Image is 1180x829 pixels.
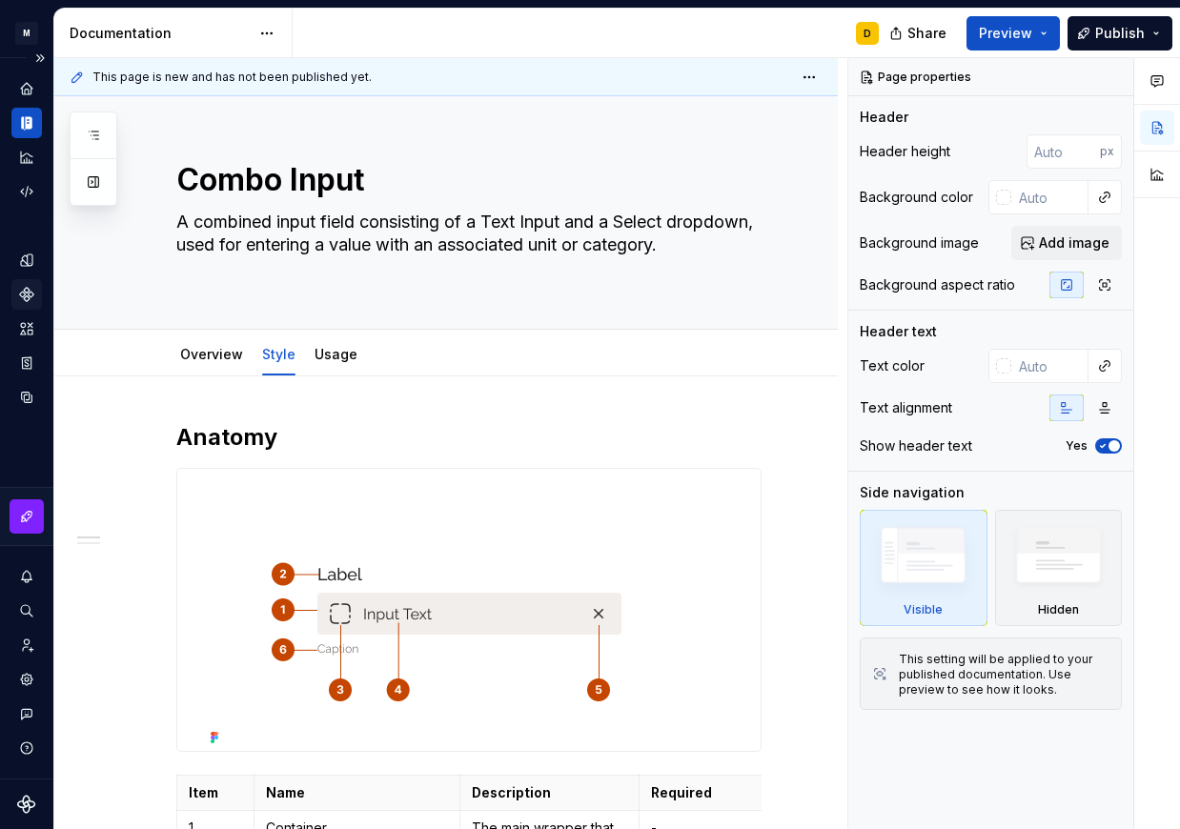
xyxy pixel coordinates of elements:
[173,207,758,283] textarea: A combined input field consisting of a Text Input and a Select dropdown, used for entering a valu...
[864,26,871,41] div: D
[860,188,973,207] div: Background color
[11,348,42,378] a: Storybook stories
[860,275,1015,294] div: Background aspect ratio
[995,510,1123,626] div: Hidden
[1027,134,1100,169] input: Auto
[11,630,42,660] a: Invite team
[11,176,42,207] a: Code automation
[899,652,1109,698] div: This setting will be applied to your published documentation. Use preview to see how it looks.
[11,279,42,310] a: Components
[254,334,303,374] div: Style
[70,24,250,43] div: Documentation
[203,469,736,751] img: 708644e3-89e5-41cb-9cd7-5fe0ea6f6275.png
[11,382,42,413] a: Data sources
[262,346,295,362] a: Style
[11,245,42,275] a: Design tokens
[1011,180,1088,214] input: Auto
[860,108,908,127] div: Header
[907,24,946,43] span: Share
[860,483,965,502] div: Side navigation
[180,346,243,362] a: Overview
[860,398,952,417] div: Text alignment
[860,322,937,341] div: Header text
[1011,349,1088,383] input: Auto
[92,70,372,85] span: This page is new and has not been published yet.
[11,698,42,729] button: Contact support
[11,142,42,172] a: Analytics
[315,346,357,362] a: Usage
[11,313,42,344] a: Assets
[11,561,42,592] button: Notifications
[176,422,762,453] h2: Anatomy
[966,16,1060,51] button: Preview
[860,142,950,161] div: Header height
[979,24,1032,43] span: Preview
[11,596,42,626] button: Search ⌘K
[860,233,979,253] div: Background image
[189,783,242,802] p: Item
[472,783,628,802] p: Description
[860,510,987,626] div: Visible
[880,16,959,51] button: Share
[1011,226,1122,260] button: Add image
[11,108,42,138] a: Documentation
[307,334,365,374] div: Usage
[1066,438,1088,454] label: Yes
[17,795,36,814] svg: Supernova Logo
[1039,233,1109,253] span: Add image
[173,157,758,203] textarea: Combo Input
[860,356,925,375] div: Text color
[4,12,50,53] button: M
[860,436,972,455] div: Show header text
[651,783,807,802] p: Required
[27,45,53,71] button: Expand sidebar
[1095,24,1145,43] span: Publish
[266,783,448,802] p: Name
[904,602,943,617] div: Visible
[1038,602,1079,617] div: Hidden
[15,22,38,45] div: M
[1100,144,1114,159] p: px
[173,334,251,374] div: Overview
[11,73,42,104] a: Home
[11,664,42,695] a: Settings
[1068,16,1172,51] button: Publish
